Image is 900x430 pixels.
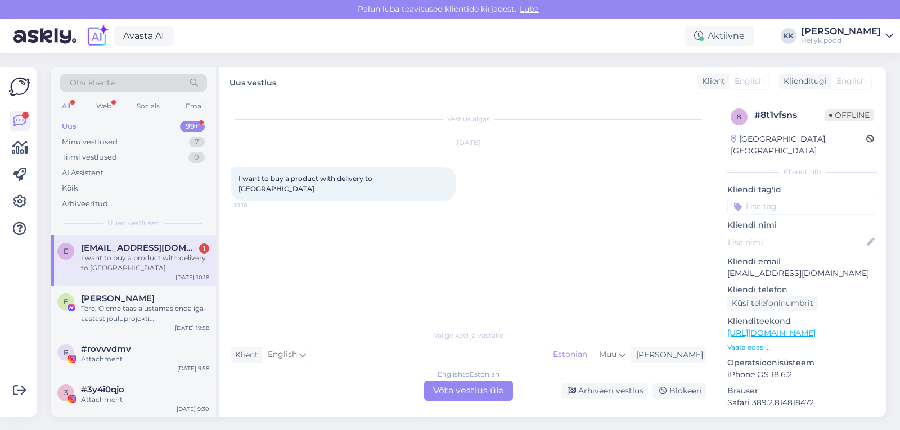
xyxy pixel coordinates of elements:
span: Uued vestlused [107,218,160,228]
div: Vestlus algas [231,114,706,124]
img: Askly Logo [9,76,30,97]
div: Tere, Oleme taas alustamas enda iga-aastast jõuluprojekti. [PERSON_NAME] saime kontaktid Tartu la... [81,304,209,324]
div: [GEOGRAPHIC_DATA], [GEOGRAPHIC_DATA] [731,133,866,157]
div: Tiimi vestlused [62,152,117,163]
div: Küsi telefoninumbrit [727,296,818,311]
div: Minu vestlused [62,137,118,148]
div: [DATE] 10:18 [175,273,209,282]
div: AI Assistent [62,168,103,179]
span: e [64,247,68,255]
input: Lisa tag [727,198,877,215]
div: English to Estonian [438,369,499,379]
span: English [836,75,866,87]
div: Klient [231,349,258,361]
p: Safari 389.2.814818472 [727,397,877,409]
a: Avasta AI [114,26,174,46]
div: Arhiveeri vestlus [561,383,648,399]
p: Kliendi tag'id [727,184,877,196]
div: 7 [189,137,205,148]
div: [DATE] [231,138,706,148]
div: Aktiivne [685,26,754,46]
div: [PERSON_NAME] [801,27,881,36]
p: Kliendi nimi [727,219,877,231]
div: Email [183,99,207,114]
div: [DATE] 9:58 [177,364,209,373]
div: KK [781,28,796,44]
div: 1 [199,243,209,254]
p: Brauser [727,385,877,397]
span: r [64,348,69,356]
div: Klient [697,75,725,87]
span: 8 [737,112,741,121]
a: [PERSON_NAME]Hellyk pood [801,27,893,45]
div: Socials [134,99,162,114]
div: I want to buy a product with delivery to [GEOGRAPHIC_DATA] [81,253,209,273]
label: Uus vestlus [229,74,276,89]
div: Web [94,99,114,114]
span: E [64,297,68,306]
div: [PERSON_NAME] [632,349,703,361]
a: [URL][DOMAIN_NAME] [727,328,816,338]
div: [DATE] 9:30 [177,405,209,413]
div: Kliendi info [727,167,877,177]
div: 99+ [180,121,205,132]
div: Arhiveeritud [62,198,108,210]
input: Lisa nimi [728,236,865,248]
span: Otsi kliente [70,77,115,89]
div: Klienditugi [779,75,827,87]
span: Muu [599,349,616,359]
div: Estonian [547,346,593,363]
div: Attachment [81,354,209,364]
img: explore-ai [85,24,109,48]
span: #3y4i0qjo [81,384,124,395]
div: Attachment [81,395,209,405]
span: Luba [516,4,542,14]
p: Kliendi telefon [727,284,877,296]
p: Klienditeekond [727,315,877,327]
div: # 8t1vfsns [754,108,825,122]
div: [DATE] 19:58 [175,324,209,332]
div: 0 [188,152,205,163]
div: Võta vestlus üle [424,381,513,401]
span: Offline [825,109,874,121]
p: iPhone OS 18.6.2 [727,369,877,381]
div: Kõik [62,183,78,194]
p: [EMAIL_ADDRESS][DOMAIN_NAME] [727,268,877,279]
div: Valige keel ja vastake [231,331,706,341]
span: English [735,75,764,87]
div: All [60,99,73,114]
span: English [268,348,297,361]
p: Vaata edasi ... [727,342,877,352]
p: Kliendi email [727,256,877,268]
span: 3 [64,388,68,397]
div: Uus [62,121,76,132]
span: Emili Jürgen [81,293,155,304]
span: ela.kalaczynska@gmail.com [81,243,198,253]
p: Operatsioonisüsteem [727,357,877,369]
div: Blokeeri [652,383,706,399]
span: 10:18 [234,201,276,210]
div: Hellyk pood [801,36,881,45]
span: I want to buy a product with delivery to [GEOGRAPHIC_DATA] [238,174,374,193]
span: #rovvvdmv [81,344,131,354]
